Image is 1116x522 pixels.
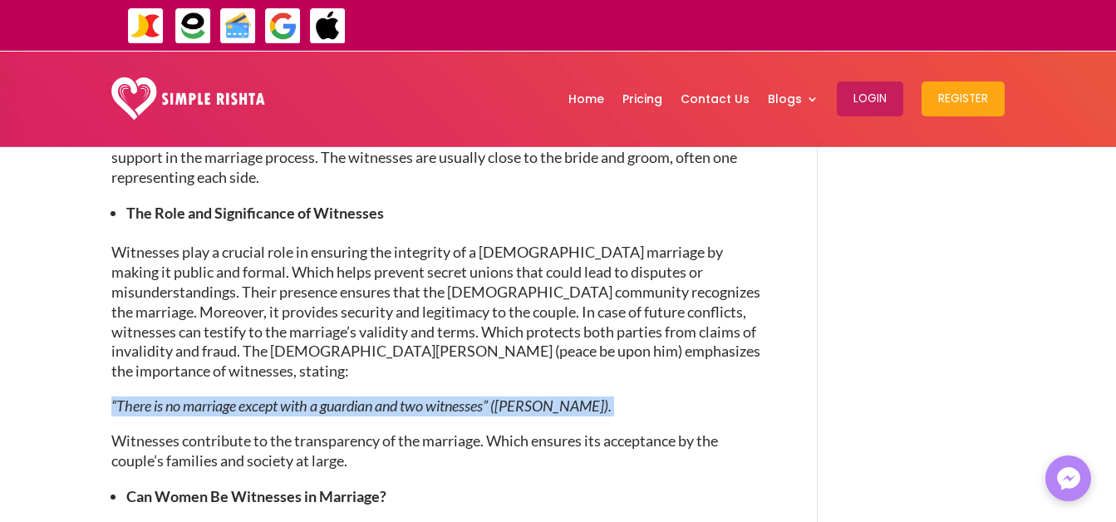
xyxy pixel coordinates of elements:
[219,7,257,45] img: Credit Cards
[622,56,662,142] a: Pricing
[111,88,738,185] span: One of the important [DEMOGRAPHIC_DATA] marriage rules is the requirement of witnesses. [DEMOGRAP...
[1052,462,1085,495] img: Messenger
[681,56,750,142] a: Contact Us
[111,431,718,470] span: Witnesses contribute to the transparency of the marriage. Which ensures its acceptance by the cou...
[264,7,302,45] img: GooglePay-icon
[127,7,165,45] img: JazzCash-icon
[768,56,819,142] a: Blogs
[922,56,1005,142] a: Register
[309,7,347,45] img: ApplePay-icon
[126,487,386,505] span: Can Women Be Witnesses in Marriage?
[922,81,1005,116] button: Register
[837,56,903,142] a: Login
[111,243,760,380] span: Witnesses play a crucial role in ensuring the integrity of a [DEMOGRAPHIC_DATA] marriage by makin...
[111,396,612,415] span: “There is no marriage except with a guardian and two witnesses” ([PERSON_NAME]).
[175,7,212,45] img: EasyPaisa-icon
[837,81,903,116] button: Login
[568,56,604,142] a: Home
[126,204,384,222] span: The Role and Significance of Witnesses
